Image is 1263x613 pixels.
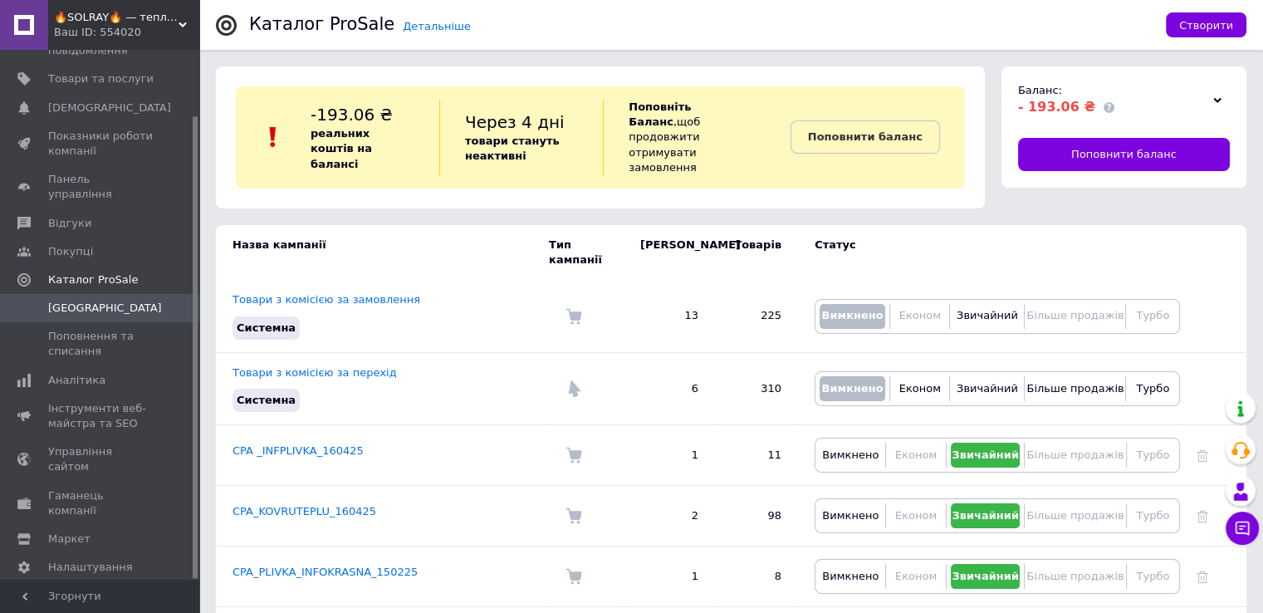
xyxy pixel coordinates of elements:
td: [PERSON_NAME] [624,225,715,280]
button: Звичайний [951,443,1021,468]
b: реальних коштів на балансі [311,127,372,169]
button: Економ [894,304,945,329]
button: Економ [890,443,941,468]
td: 2 [624,486,715,547]
img: Комісія за замовлення [565,568,582,585]
button: Вимкнено [820,376,885,401]
button: Більше продажів [1029,304,1121,329]
span: [GEOGRAPHIC_DATA] [48,301,162,316]
span: Економ [895,570,937,582]
span: Системна [237,321,296,334]
td: 13 [624,280,715,352]
span: Вимкнено [821,309,883,321]
span: Звичайний [957,309,1018,321]
span: - 193.06 ₴ [1018,99,1095,115]
a: Видалити [1197,449,1208,461]
span: Інструменти веб-майстра та SEO [48,401,154,431]
button: Турбо [1130,376,1175,401]
span: Товари та послуги [48,71,154,86]
button: Економ [890,503,941,528]
span: Турбо [1136,309,1169,321]
span: Турбо [1136,382,1169,395]
a: Поповнити баланс [1018,138,1230,171]
button: Турбо [1131,564,1175,589]
span: [DEMOGRAPHIC_DATA] [48,101,171,115]
span: Більше продажів [1026,382,1123,395]
button: Більше продажів [1029,443,1121,468]
a: Видалити [1197,509,1208,522]
b: Поповніть Баланс [629,101,691,128]
span: Економ [899,382,941,395]
span: Показники роботи компанії [48,129,154,159]
a: CPA _INFPLIVKA_160425 [233,444,364,457]
span: Економ [895,509,937,522]
span: Баланс: [1018,84,1062,96]
span: Більше продажів [1026,509,1123,522]
span: Вимкнено [822,570,879,582]
span: Гаманець компанії [48,488,154,518]
td: 310 [715,352,798,424]
span: Турбо [1136,570,1169,582]
span: Економ [899,309,941,321]
button: Економ [894,376,945,401]
button: Економ [890,564,941,589]
td: 225 [715,280,798,352]
span: Поповнити баланс [1071,147,1177,162]
span: -193.06 ₴ [311,105,393,125]
button: Звичайний [954,304,1020,329]
button: Більше продажів [1029,503,1121,528]
button: Створити [1166,12,1246,37]
td: 6 [624,352,715,424]
span: Аналітика [48,373,105,388]
td: Товарів [715,225,798,280]
button: Звичайний [954,376,1020,401]
span: Економ [895,449,937,461]
span: Звичайний [952,570,1019,582]
button: Вимкнено [820,443,881,468]
span: Відгуки [48,216,91,231]
td: Статус [798,225,1180,280]
img: Комісія за замовлення [565,508,582,524]
a: Видалити [1197,570,1208,582]
span: Панель управління [48,172,154,202]
td: 1 [624,425,715,486]
span: Системна [237,394,296,406]
td: Тип кампанії [549,225,624,280]
button: Турбо [1130,304,1175,329]
button: Більше продажів [1029,564,1121,589]
button: Вимкнено [820,503,881,528]
span: Поповнення та списання [48,329,154,359]
img: Комісія за перехід [565,380,582,397]
a: Товари з комісією за перехід [233,366,397,379]
span: Через 4 дні [465,112,565,132]
div: Каталог ProSale [249,16,394,33]
span: Покупці [48,244,93,259]
span: Турбо [1136,449,1169,461]
td: 98 [715,486,798,547]
button: Вимкнено [820,304,885,329]
span: Створити [1179,19,1233,32]
td: 1 [624,547,715,607]
button: Звичайний [951,564,1021,589]
span: Турбо [1136,509,1169,522]
button: Турбо [1131,443,1175,468]
span: Більше продажів [1026,309,1123,321]
td: 8 [715,547,798,607]
img: Комісія за замовлення [565,308,582,325]
span: Вимкнено [821,382,883,395]
span: Вимкнено [822,509,879,522]
span: Каталог ProSale [48,272,138,287]
button: Звичайний [951,503,1021,528]
td: 11 [715,425,798,486]
span: Вимкнено [822,449,879,461]
button: Більше продажів [1029,376,1121,401]
span: Більше продажів [1026,449,1123,461]
span: Звичайний [952,449,1019,461]
a: CPA_PLIVKA_INFOKRASNA_150225 [233,566,418,578]
a: Детальніше [403,20,471,32]
div: Ваш ID: 554020 [54,25,199,40]
span: Звичайний [957,382,1018,395]
span: Звичайний [952,509,1019,522]
b: товари стануть неактивні [465,135,560,162]
span: Налаштування [48,560,133,575]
